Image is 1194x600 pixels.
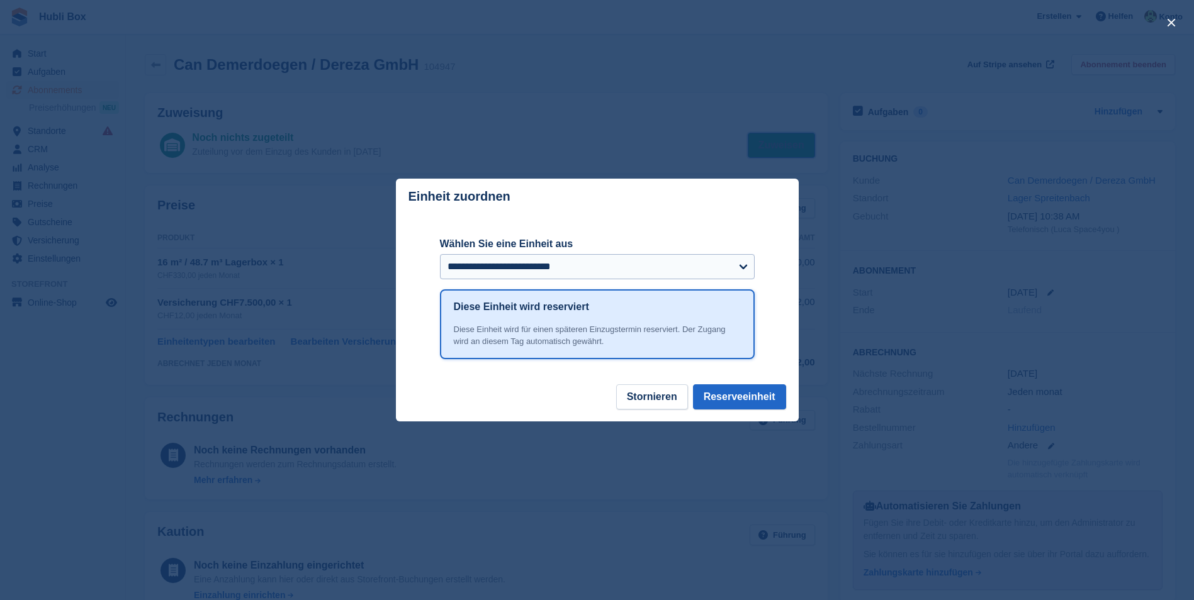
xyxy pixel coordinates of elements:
button: close [1161,13,1181,33]
button: Reserveeinheit [693,384,786,409]
div: Diese Einheit wird für einen späteren Einzugstermin reserviert. Der Zugang wird an diesem Tag aut... [454,323,741,348]
h1: Diese Einheit wird reserviert [454,299,589,314]
button: Stornieren [616,384,688,409]
p: Einheit zuordnen [408,189,510,204]
label: Wählen Sie eine Einheit aus [440,236,755,252]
